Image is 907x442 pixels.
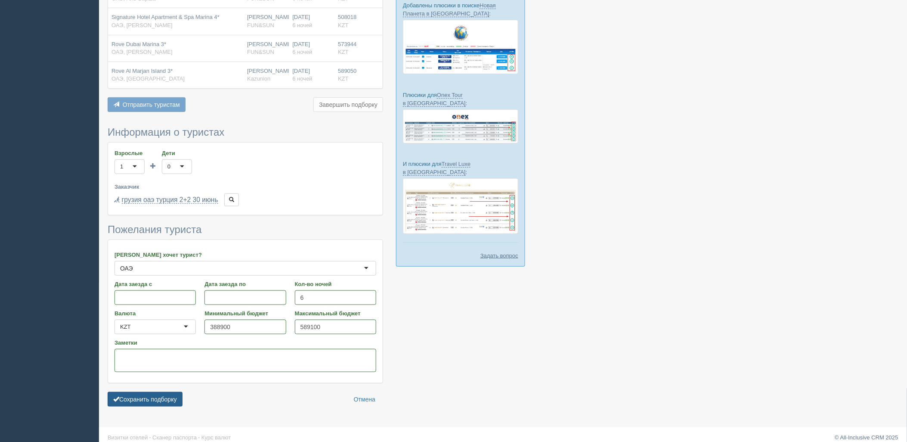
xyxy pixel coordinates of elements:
span: 573944 [338,41,356,47]
span: KZT [338,49,349,55]
span: 6 ночей [292,75,312,82]
span: Signature Hotel Apartment & Spa Marina 4* [111,14,220,20]
p: И плюсики для : [403,160,518,176]
button: Сохранить подборку [108,392,183,407]
input: 7-10 или 7,10,14 [295,290,376,305]
img: onex-tour-proposal-crm-for-travel-agency.png [403,109,518,143]
div: [DATE] [292,67,331,83]
span: Отправить туристам [123,101,180,108]
a: Новая Планета в [GEOGRAPHIC_DATA] [403,2,496,17]
span: 6 ночей [292,49,312,55]
button: Завершить подборку [313,97,383,112]
span: 6 ночей [292,22,312,28]
label: Дети [162,149,192,157]
label: Заказчик [115,183,376,191]
span: KZT [338,75,349,82]
span: ОАЭ, [GEOGRAPHIC_DATA] [111,75,185,82]
span: 589050 [338,68,356,74]
a: Travel Luxe в [GEOGRAPHIC_DATA] [403,161,471,176]
div: ОАЭ [120,264,133,273]
label: Максимальный бюджет [295,309,376,317]
label: Кол-во ночей [295,280,376,288]
a: Визитки отелей [108,435,148,441]
label: Дата заезда по [204,280,286,288]
span: KZT [338,22,349,28]
div: [PERSON_NAME] [247,13,285,29]
label: [PERSON_NAME] хочет турист? [115,251,376,259]
div: [DATE] [292,13,331,29]
span: · [198,435,200,441]
a: © All-Inclusive CRM 2025 [835,435,898,441]
div: [DATE] [292,40,331,56]
div: [PERSON_NAME] [247,67,285,83]
a: грузия оаэ турция 2+2 30 июнь [122,196,218,204]
label: Взрослые [115,149,145,157]
span: 508018 [338,14,356,20]
span: FUN&SUN [247,49,274,55]
span: FUN&SUN [247,22,274,28]
img: new-planet-%D0%BF%D1%96%D0%B4%D0%B1%D1%96%D1%80%D0%BA%D0%B0-%D1%81%D1%80%D0%BC-%D0%B4%D0%BB%D1%8F... [403,20,518,74]
a: Onex Tour в [GEOGRAPHIC_DATA] [403,92,466,107]
div: 1 [120,162,123,171]
a: Курс валют [201,435,231,441]
span: · [149,435,151,441]
a: Сканер паспорта [152,435,197,441]
label: Дата заезда с [115,280,196,288]
div: 0 [167,162,170,171]
span: ОАЭ, [PERSON_NAME] [111,49,173,55]
p: Добавлены плюсики в поиске : [403,1,518,18]
span: Rove Al Marjan Island 3* [111,68,173,74]
span: Пожелания туриста [108,224,201,235]
h3: Информация о туристах [108,127,383,138]
a: Задать вопрос [480,252,518,260]
span: ОАЭ, [PERSON_NAME] [111,22,173,28]
div: [PERSON_NAME] [247,40,285,56]
img: travel-luxe-%D0%BF%D0%BE%D0%B4%D0%B1%D0%BE%D1%80%D0%BA%D0%B0-%D1%81%D1%80%D0%BC-%D0%B4%D0%BB%D1%8... [403,178,518,234]
label: Минимальный бюджет [204,309,286,317]
p: Плюсики для : [403,91,518,107]
label: Валюта [115,309,196,317]
label: Заметки [115,339,376,347]
div: KZT [120,323,131,331]
a: Отмена [348,392,381,407]
button: Отправить туристам [108,97,186,112]
span: Kazunion [247,75,270,82]
span: Rove Dubai Marina 3* [111,41,166,47]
